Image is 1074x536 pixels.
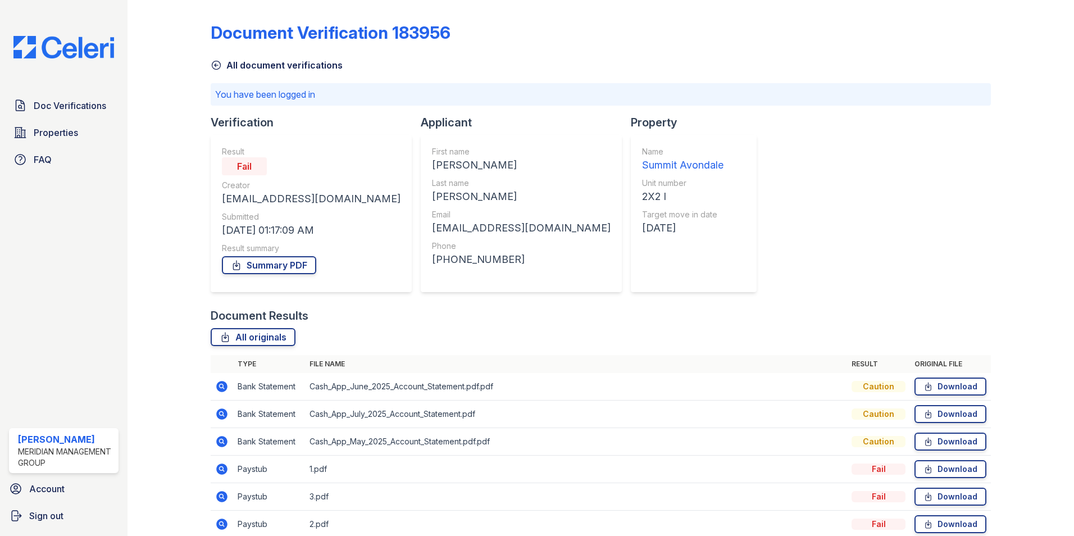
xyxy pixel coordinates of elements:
a: Properties [9,121,119,144]
div: Property [631,115,766,130]
div: Fail [852,464,905,475]
div: Fail [222,157,267,175]
th: File name [305,355,847,373]
a: Summary PDF [222,256,316,274]
div: Caution [852,408,905,420]
div: Fail [852,519,905,530]
a: Download [914,405,986,423]
a: Name Summit Avondale [642,146,723,173]
div: [EMAIL_ADDRESS][DOMAIN_NAME] [432,220,611,236]
a: Download [914,378,986,396]
div: Phone [432,240,611,252]
div: [DATE] 01:17:09 AM [222,222,401,238]
td: Bank Statement [233,428,305,456]
div: [PERSON_NAME] [432,189,611,205]
a: FAQ [9,148,119,171]
td: Bank Statement [233,373,305,401]
a: Account [4,478,123,500]
span: Sign out [29,509,63,523]
div: Caution [852,381,905,392]
th: Type [233,355,305,373]
div: 2X2 I [642,189,723,205]
div: Verification [211,115,421,130]
div: Target move in date [642,209,723,220]
span: Account [29,482,65,496]
div: Caution [852,436,905,447]
div: Unit number [642,178,723,189]
td: Bank Statement [233,401,305,428]
td: 1.pdf [305,456,847,483]
div: Fail [852,491,905,502]
div: Last name [432,178,611,189]
a: Download [914,433,986,451]
a: Download [914,488,986,506]
img: CE_Logo_Blue-a8612792a0a2168367f1c8372b55b34899dd931a85d93a1a3d3e32e68fde9ad4.png [4,36,123,58]
div: Result summary [222,243,401,254]
div: Result [222,146,401,157]
div: Name [642,146,723,157]
th: Original file [910,355,991,373]
td: Paystub [233,483,305,511]
span: Doc Verifications [34,99,106,112]
td: Cash_App_July_2025_Account_Statement.pdf [305,401,847,428]
p: You have been logged in [215,88,986,101]
div: Creator [222,180,401,191]
div: [PHONE_NUMBER] [432,252,611,267]
a: Sign out [4,505,123,527]
div: Document Verification 183956 [211,22,450,43]
div: [PERSON_NAME] [432,157,611,173]
span: FAQ [34,153,52,166]
div: [PERSON_NAME] [18,433,114,446]
div: Document Results [211,308,308,324]
a: All originals [211,328,295,346]
div: Meridian Management Group [18,446,114,469]
div: Submitted [222,211,401,222]
td: Cash_App_May_2025_Account_Statement.pdf.pdf [305,428,847,456]
div: Summit Avondale [642,157,723,173]
a: Download [914,460,986,478]
td: Cash_App_June_2025_Account_Statement.pdf.pdf [305,373,847,401]
th: Result [847,355,910,373]
div: First name [432,146,611,157]
a: All document verifications [211,58,343,72]
td: 3.pdf [305,483,847,511]
div: Applicant [421,115,631,130]
a: Download [914,515,986,533]
td: Paystub [233,456,305,483]
span: Properties [34,126,78,139]
a: Doc Verifications [9,94,119,117]
div: [DATE] [642,220,723,236]
div: [EMAIL_ADDRESS][DOMAIN_NAME] [222,191,401,207]
div: Email [432,209,611,220]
